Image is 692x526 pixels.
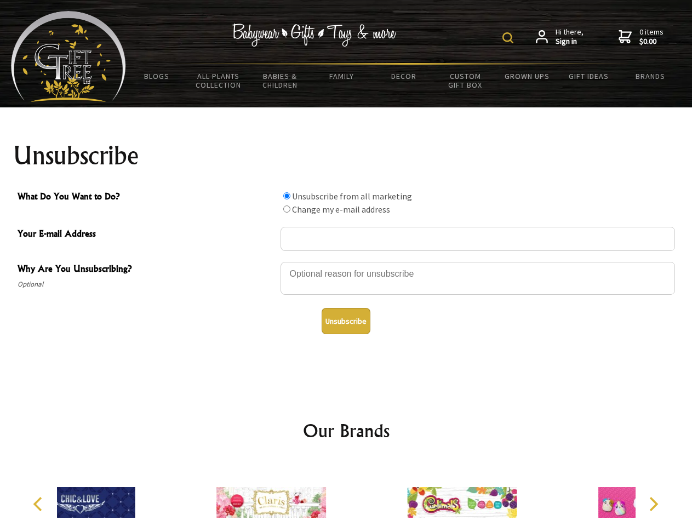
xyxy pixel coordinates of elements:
a: BLOGS [126,65,188,88]
input: What Do You Want to Do? [283,192,290,199]
a: Family [311,65,373,88]
a: Gift Ideas [558,65,620,88]
img: product search [502,32,513,43]
img: Babywear - Gifts - Toys & more [232,24,397,47]
button: Unsubscribe [322,308,370,334]
h1: Unsubscribe [13,142,679,169]
a: Hi there,Sign in [536,27,584,47]
label: Change my e-mail address [292,204,390,215]
span: Your E-mail Address [18,227,275,243]
input: What Do You Want to Do? [283,205,290,213]
span: What Do You Want to Do? [18,190,275,205]
img: Babyware - Gifts - Toys and more... [11,11,126,102]
button: Next [641,492,665,516]
a: Grown Ups [496,65,558,88]
label: Unsubscribe from all marketing [292,191,412,202]
strong: $0.00 [639,37,664,47]
a: Babies & Children [249,65,311,96]
span: 0 items [639,27,664,47]
span: Optional [18,278,275,291]
a: All Plants Collection [188,65,250,96]
span: Hi there, [556,27,584,47]
a: Brands [620,65,682,88]
textarea: Why Are You Unsubscribing? [281,262,675,295]
h2: Our Brands [22,418,671,444]
a: Custom Gift Box [434,65,496,96]
a: Decor [373,65,434,88]
button: Previous [27,492,52,516]
a: 0 items$0.00 [619,27,664,47]
strong: Sign in [556,37,584,47]
span: Why Are You Unsubscribing? [18,262,275,278]
input: Your E-mail Address [281,227,675,251]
